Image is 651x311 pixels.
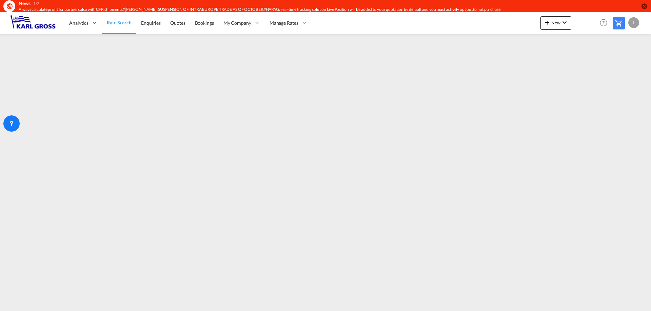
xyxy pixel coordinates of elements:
[165,12,190,34] a: Quotes
[64,12,102,34] div: Analytics
[540,16,571,30] button: icon-plus 400-fgNewicon-chevron-down
[33,1,39,7] div: 1/2
[136,12,165,34] a: Enquiries
[170,20,185,26] span: Quotes
[69,20,88,26] span: Analytics
[223,20,251,26] span: My Company
[628,17,639,28] div: I
[265,12,312,34] div: Manage Rates
[6,3,13,9] md-icon: icon-earth
[598,17,609,28] span: Help
[641,3,648,9] button: icon-close-circle
[270,20,298,26] span: Manage Rates
[190,12,219,34] a: Bookings
[102,12,136,34] a: Rate Search
[543,18,551,26] md-icon: icon-plus 400-fg
[598,17,613,29] div: Help
[195,20,214,26] span: Bookings
[19,7,551,13] div: Always calculate profit for partners also with CFR shipments//YANG MING: SUSPENSION OF INTRA EURO...
[141,20,161,26] span: Enquiries
[107,20,132,25] span: Rate Search
[10,15,56,30] img: 3269c73066d711f095e541db4db89301.png
[543,20,569,25] span: New
[219,12,265,34] div: My Company
[560,18,569,26] md-icon: icon-chevron-down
